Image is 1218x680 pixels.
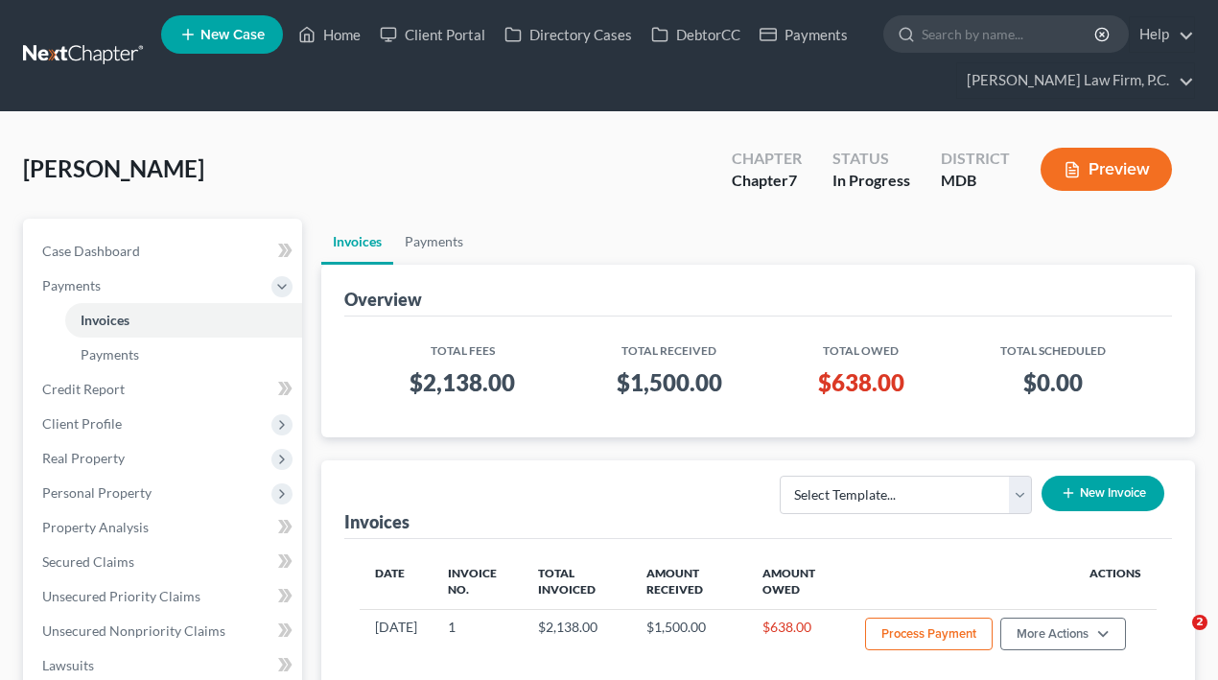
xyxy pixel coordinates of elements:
[747,609,850,663] td: $638.00
[344,510,410,533] div: Invoices
[581,367,757,398] h3: $1,500.00
[1192,615,1207,630] span: 2
[27,234,302,269] a: Case Dashboard
[941,148,1010,170] div: District
[42,519,149,535] span: Property Analysis
[42,415,122,432] span: Client Profile
[42,657,94,673] span: Lawsuits
[1042,476,1164,511] button: New Invoice
[393,219,475,265] a: Payments
[42,588,200,604] span: Unsecured Priority Claims
[42,484,152,501] span: Personal Property
[1041,148,1172,191] button: Preview
[787,367,934,398] h3: $638.00
[631,609,747,663] td: $1,500.00
[289,17,370,52] a: Home
[772,332,949,360] th: Total Owed
[1130,17,1194,52] a: Help
[788,171,797,189] span: 7
[200,28,265,42] span: New Case
[523,609,631,663] td: $2,138.00
[865,618,993,650] button: Process Payment
[27,510,302,545] a: Property Analysis
[360,609,433,663] td: [DATE]
[433,554,524,610] th: Invoice No.
[642,17,750,52] a: DebtorCC
[1153,615,1199,661] iframe: Intercom live chat
[42,553,134,570] span: Secured Claims
[27,614,302,648] a: Unsecured Nonpriority Claims
[27,545,302,579] a: Secured Claims
[42,381,125,397] span: Credit Report
[750,17,857,52] a: Payments
[832,148,910,170] div: Status
[27,372,302,407] a: Credit Report
[495,17,642,52] a: Directory Cases
[966,367,1141,398] h3: $0.00
[321,219,393,265] a: Invoices
[375,367,550,398] h3: $2,138.00
[65,338,302,372] a: Payments
[81,346,139,363] span: Payments
[1000,618,1126,650] button: More Actions
[850,554,1157,610] th: Actions
[360,332,566,360] th: Total Fees
[566,332,772,360] th: Total Received
[957,63,1194,98] a: [PERSON_NAME] Law Firm, P.C.
[732,148,802,170] div: Chapter
[922,16,1097,52] input: Search by name...
[950,332,1157,360] th: Total Scheduled
[523,554,631,610] th: Total Invoiced
[65,303,302,338] a: Invoices
[42,622,225,639] span: Unsecured Nonpriority Claims
[732,170,802,192] div: Chapter
[23,154,204,182] span: [PERSON_NAME]
[747,554,850,610] th: Amount Owed
[42,450,125,466] span: Real Property
[42,277,101,293] span: Payments
[27,579,302,614] a: Unsecured Priority Claims
[360,554,433,610] th: Date
[941,170,1010,192] div: MDB
[370,17,495,52] a: Client Portal
[433,609,524,663] td: 1
[42,243,140,259] span: Case Dashboard
[81,312,129,328] span: Invoices
[631,554,747,610] th: Amount Received
[344,288,422,311] div: Overview
[832,170,910,192] div: In Progress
